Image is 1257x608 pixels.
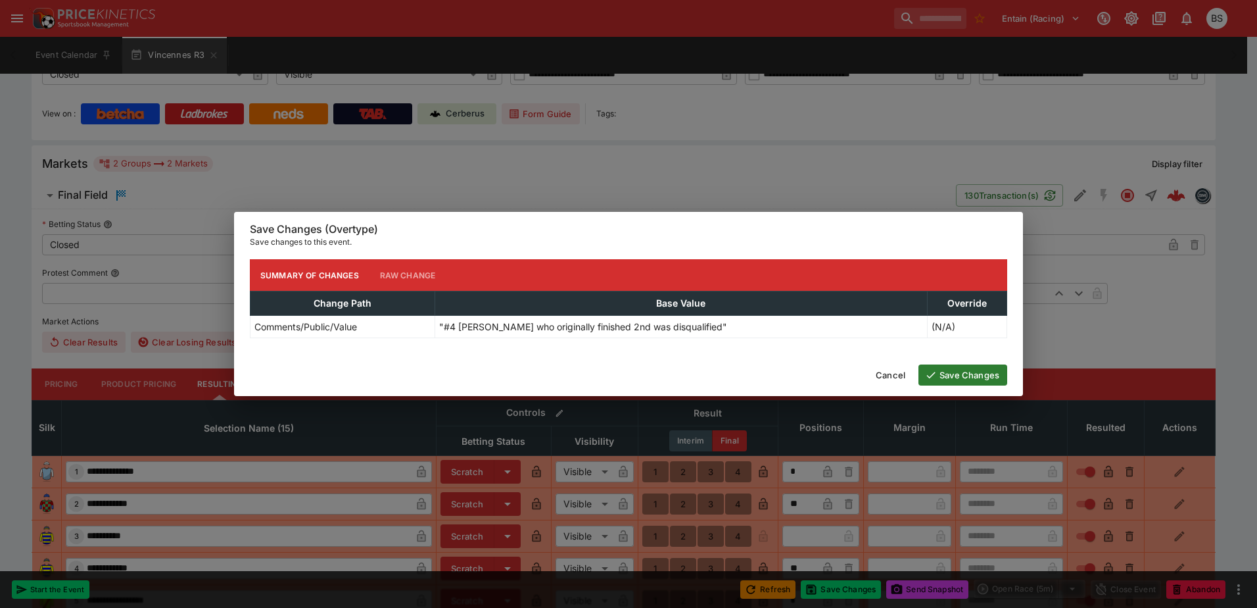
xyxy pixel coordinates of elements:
[254,320,357,334] p: Comments/Public/Value
[435,316,927,338] td: "#4 [PERSON_NAME] who originally finished 2nd was disqualified"
[435,291,927,316] th: Base Value
[918,365,1007,386] button: Save Changes
[250,222,1007,236] h6: Save Changes (Overtype)
[868,365,913,386] button: Cancel
[250,291,435,316] th: Change Path
[250,236,1007,249] p: Save changes to this event.
[250,259,369,291] button: Summary of Changes
[369,259,446,291] button: Raw Change
[927,316,1007,338] td: (N/A)
[927,291,1007,316] th: Override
